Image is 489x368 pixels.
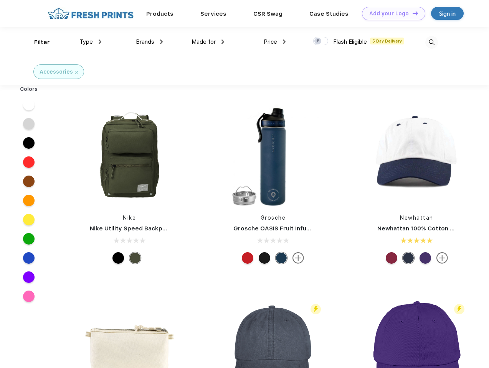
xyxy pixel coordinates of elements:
div: Filter [34,38,50,47]
img: flash_active_toggle.svg [311,304,321,314]
img: dropdown.png [99,39,101,44]
a: Newhattan [400,215,433,221]
img: DT [413,11,418,15]
div: Mountain Blue [276,252,287,264]
img: more.svg [436,252,448,264]
div: Colors [14,85,44,93]
span: Type [79,38,93,45]
div: Accessories [40,68,73,76]
img: func=resize&h=266 [78,104,180,206]
img: flash_active_toggle.svg [454,304,464,314]
img: func=resize&h=266 [366,104,468,206]
div: Sign in [439,9,456,18]
div: White Purple [420,252,431,264]
div: White Burgundy [386,252,397,264]
img: fo%20logo%202.webp [46,7,136,20]
img: more.svg [292,252,304,264]
span: Brands [136,38,154,45]
a: Sign in [431,7,464,20]
span: 5 Day Delivery [370,38,404,44]
div: Midnight Black [259,252,270,264]
img: dropdown.png [221,39,224,44]
div: Black [112,252,124,264]
a: Grosche OASIS Fruit Infusion Water Flask [233,225,355,232]
a: Grosche [261,215,286,221]
img: func=resize&h=266 [222,104,324,206]
a: Products [146,10,173,17]
img: dropdown.png [160,39,163,44]
span: Made for [192,38,216,45]
span: Flash Eligible [333,38,367,45]
div: White Navy [403,252,414,264]
img: dropdown.png [283,39,286,44]
div: Flame Red [242,252,253,264]
img: filter_cancel.svg [75,71,78,74]
div: Add your Logo [369,10,409,17]
a: Nike [123,215,136,221]
img: desktop_search.svg [425,36,438,49]
div: Cargo Khaki [129,252,141,264]
a: Nike Utility Speed Backpack [90,225,173,232]
span: Price [264,38,277,45]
